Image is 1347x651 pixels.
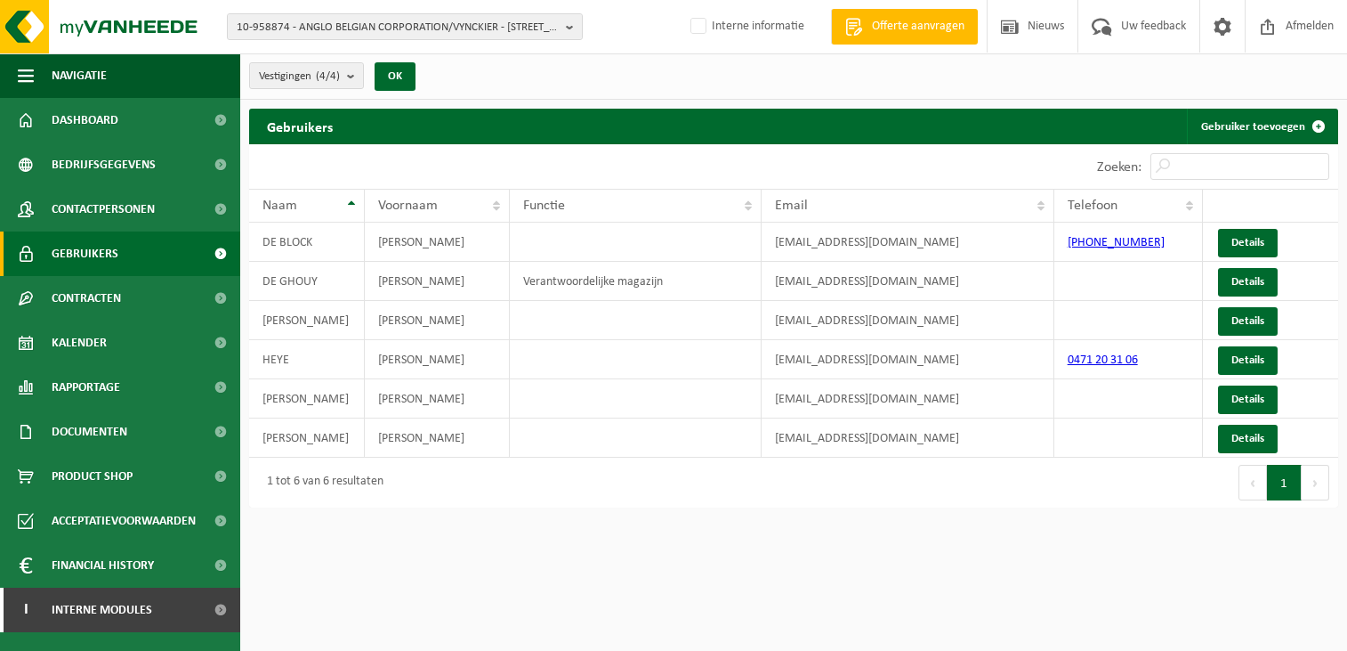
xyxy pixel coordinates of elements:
[867,18,969,36] span: Offerte aanvragen
[375,62,415,91] button: OK
[1068,236,1165,249] a: [PHONE_NUMBER]
[365,379,510,419] td: [PERSON_NAME]
[1302,465,1329,500] button: Next
[18,588,34,632] span: I
[365,262,510,301] td: [PERSON_NAME]
[365,223,510,262] td: [PERSON_NAME]
[52,588,152,632] span: Interne modules
[52,232,118,276] span: Gebruikers
[249,262,365,301] td: DE GHOUY
[249,109,351,143] h2: Gebruikers
[1187,109,1336,144] a: Gebruiker toevoegen
[762,223,1054,262] td: [EMAIL_ADDRESS][DOMAIN_NAME]
[249,301,365,340] td: [PERSON_NAME]
[1097,160,1141,175] label: Zoeken:
[259,63,340,90] span: Vestigingen
[52,276,121,321] span: Contracten
[1218,386,1278,414] a: Details
[831,9,978,45] a: Offerte aanvragen
[1238,465,1267,500] button: Previous
[762,419,1054,458] td: [EMAIL_ADDRESS][DOMAIN_NAME]
[1068,199,1117,213] span: Telefoon
[1218,229,1278,257] a: Details
[52,410,127,454] span: Documenten
[249,379,365,419] td: [PERSON_NAME]
[365,340,510,379] td: [PERSON_NAME]
[762,301,1054,340] td: [EMAIL_ADDRESS][DOMAIN_NAME]
[762,262,1054,301] td: [EMAIL_ADDRESS][DOMAIN_NAME]
[378,199,438,213] span: Voornaam
[249,419,365,458] td: [PERSON_NAME]
[52,454,133,499] span: Product Shop
[52,321,107,365] span: Kalender
[1218,307,1278,336] a: Details
[1267,465,1302,500] button: 1
[523,199,565,213] span: Functie
[52,499,196,543] span: Acceptatievoorwaarden
[52,53,107,98] span: Navigatie
[510,262,762,301] td: Verantwoordelijke magazijn
[1218,425,1278,453] a: Details
[237,14,559,41] span: 10-958874 - ANGLO BELGIAN CORPORATION/VYNCKIER - [STREET_ADDRESS]
[762,340,1054,379] td: [EMAIL_ADDRESS][DOMAIN_NAME]
[52,98,118,142] span: Dashboard
[249,62,364,89] button: Vestigingen(4/4)
[365,419,510,458] td: [PERSON_NAME]
[52,365,120,410] span: Rapportage
[762,379,1054,419] td: [EMAIL_ADDRESS][DOMAIN_NAME]
[1218,346,1278,375] a: Details
[227,13,583,40] button: 10-958874 - ANGLO BELGIAN CORPORATION/VYNCKIER - [STREET_ADDRESS]
[365,301,510,340] td: [PERSON_NAME]
[262,199,297,213] span: Naam
[249,223,365,262] td: DE BLOCK
[52,543,154,588] span: Financial History
[775,199,808,213] span: Email
[249,340,365,379] td: HEYE
[52,142,156,187] span: Bedrijfsgegevens
[1068,354,1138,367] a: 0471 20 31 06
[316,70,340,82] count: (4/4)
[258,467,383,499] div: 1 tot 6 van 6 resultaten
[1218,268,1278,297] a: Details
[52,187,155,232] span: Contactpersonen
[687,13,804,40] label: Interne informatie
